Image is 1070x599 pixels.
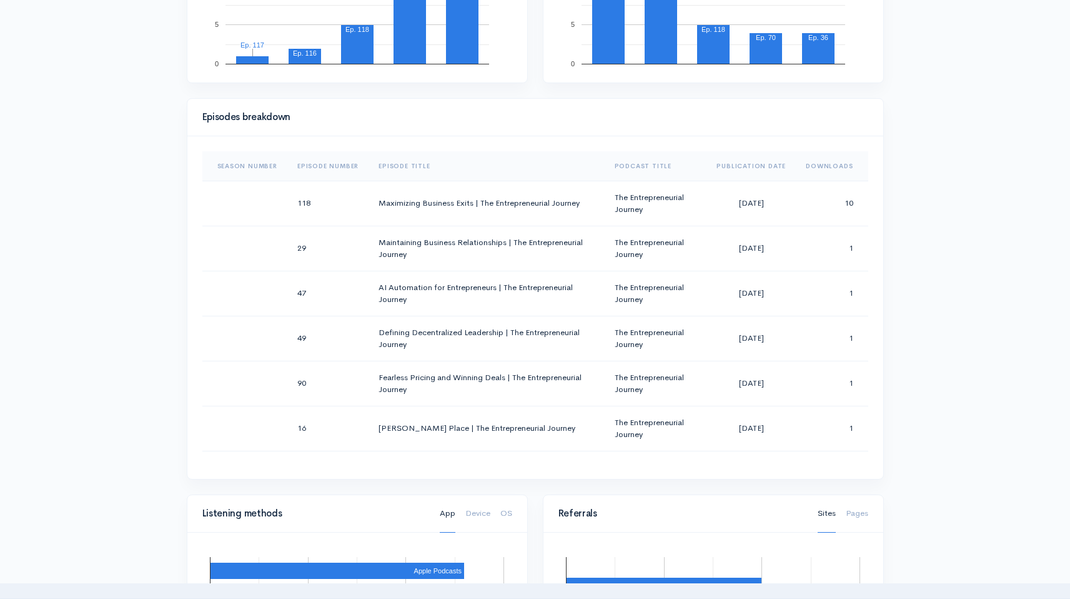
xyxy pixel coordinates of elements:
[287,451,369,496] td: 20
[796,451,868,496] td: 1
[369,271,604,316] td: AI Automation for Entrepreneurs | The Entrepreneurial Journey
[369,361,604,406] td: Fearless Pricing and Winning Deals | The Entrepreneurial Journey
[701,26,725,33] text: Ep. 118
[796,406,868,451] td: 1
[796,181,868,226] td: 10
[570,21,574,28] text: 5
[605,181,707,226] td: The Entrepreneurial Journey
[287,316,369,361] td: 49
[202,151,287,181] th: Sort column
[369,316,604,361] td: Defining Decentralized Leadership | The Entrepreneurial Journey
[605,451,707,496] td: The Entrepreneurial Journey
[345,26,369,33] text: Ep. 118
[570,60,574,68] text: 0
[796,361,868,406] td: 1
[706,271,796,316] td: [DATE]
[369,151,604,181] th: Sort column
[846,495,868,533] a: Pages
[369,451,604,496] td: SOPs & Running Processes in Your Business | The Entrepreneurial Journey
[605,361,707,406] td: The Entrepreneurial Journey
[605,226,707,271] td: The Entrepreneurial Journey
[796,316,868,361] td: 1
[605,151,707,181] th: Sort column
[706,406,796,451] td: [DATE]
[706,151,796,181] th: Sort column
[214,60,218,68] text: 0
[414,567,462,575] text: Apple Podcasts
[500,495,512,533] a: OS
[796,226,868,271] td: 1
[287,151,369,181] th: Sort column
[706,226,796,271] td: [DATE]
[293,49,317,57] text: Ep. 116
[706,316,796,361] td: [DATE]
[465,495,490,533] a: Device
[440,495,455,533] a: App
[287,226,369,271] td: 29
[369,181,604,226] td: Maximizing Business Exits | The Entrepreneurial Journey
[796,271,868,316] td: 1
[287,406,369,451] td: 16
[287,271,369,316] td: 47
[706,181,796,226] td: [DATE]
[287,361,369,406] td: 90
[214,21,218,28] text: 5
[808,34,828,41] text: Ep. 36
[796,151,868,181] th: Sort column
[369,226,604,271] td: Maintaining Business Relationships | The Entrepreneurial Journey
[605,316,707,361] td: The Entrepreneurial Journey
[240,41,264,49] text: Ep. 117
[369,406,604,451] td: [PERSON_NAME] Place | The Entrepreneurial Journey
[818,495,836,533] a: Sites
[605,271,707,316] td: The Entrepreneurial Journey
[558,508,803,519] h4: Referrals
[756,34,776,41] text: Ep. 70
[287,181,369,226] td: 118
[202,112,861,123] h4: Episodes breakdown
[605,406,707,451] td: The Entrepreneurial Journey
[706,361,796,406] td: [DATE]
[202,508,425,519] h4: Listening methods
[706,451,796,496] td: [DATE]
